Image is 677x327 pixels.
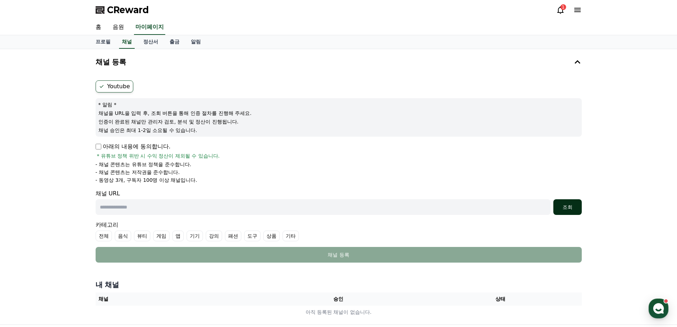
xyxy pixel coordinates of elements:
[98,110,579,117] p: 채널을 URL을 입력 후, 조회 버튼을 통해 인증 절차를 진행해 주세요.
[107,4,149,16] span: CReward
[119,35,135,49] a: 채널
[96,176,197,184] p: - 동영상 3개, 구독자 100명 이상 채널입니다.
[92,226,136,243] a: 설정
[96,292,258,306] th: 채널
[110,251,568,258] div: 채널 등록
[556,6,565,14] a: 1
[96,58,127,66] h4: 채널 등록
[90,20,107,35] a: 홈
[96,80,133,93] label: Youtube
[115,231,131,241] label: 음식
[93,52,585,72] button: 채널 등록
[185,35,206,49] a: 알림
[134,20,165,35] a: 마이페이지
[96,142,171,151] p: 아래의 내용에 동의합니다.
[98,118,579,125] p: 인증이 완료된 채널만 관리자 검토, 분석 및 정산이 진행됩니다.
[96,231,112,241] label: 전체
[172,231,184,241] label: 앱
[553,199,582,215] button: 조회
[96,4,149,16] a: CReward
[134,231,150,241] label: 뷰티
[283,231,299,241] label: 기타
[2,226,47,243] a: 홈
[107,20,130,35] a: 음원
[96,189,582,215] div: 채널 URL
[22,236,27,242] span: 홈
[96,169,180,176] p: - 채널 콘텐츠는 저작권을 준수합니다.
[244,231,260,241] label: 도구
[110,236,118,242] span: 설정
[96,306,582,319] td: 아직 등록된 채널이 없습니다.
[96,161,192,168] p: - 채널 콘텐츠는 유튜브 정책을 준수합니다.
[164,35,185,49] a: 출금
[556,204,579,211] div: 조회
[560,4,566,10] div: 1
[419,292,581,306] th: 상태
[65,237,74,242] span: 대화
[98,127,579,134] p: 채널 승인은 최대 1-2일 소요될 수 있습니다.
[206,231,222,241] label: 강의
[90,35,116,49] a: 프로필
[96,247,582,263] button: 채널 등록
[96,280,582,290] h4: 내 채널
[138,35,164,49] a: 정산서
[257,292,419,306] th: 승인
[96,221,582,241] div: 카테고리
[97,152,220,159] span: * 유튜브 정책 위반 시 수익 정산이 제외될 수 있습니다.
[263,231,280,241] label: 상품
[47,226,92,243] a: 대화
[187,231,203,241] label: 기기
[225,231,241,241] label: 패션
[153,231,170,241] label: 게임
